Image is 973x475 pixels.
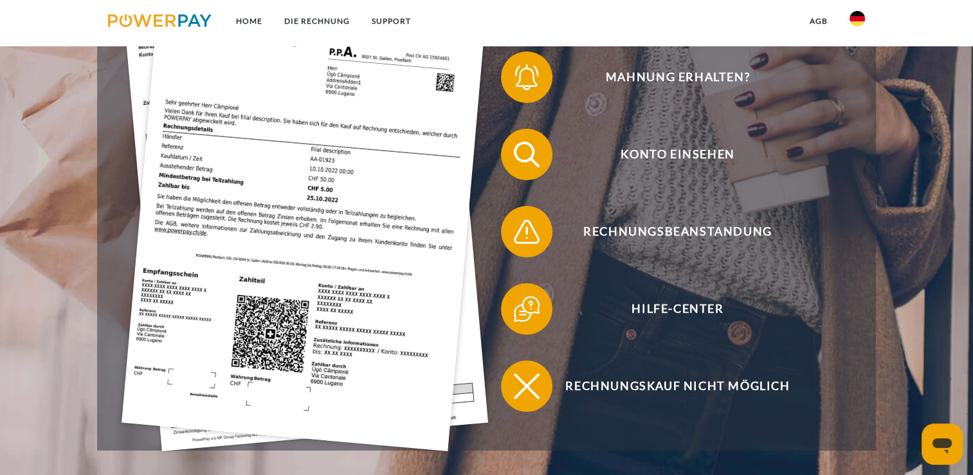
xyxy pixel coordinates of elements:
[108,14,212,27] img: logo-powerpay.svg
[511,216,543,248] img: qb_warning.svg
[273,10,361,33] a: DIE RECHNUNG
[511,370,543,402] img: qb_close.svg
[520,360,835,412] span: Rechnungskauf nicht möglich
[501,360,835,412] button: Rechnungskauf nicht möglich
[922,424,963,465] iframe: Schaltfläche zum Öffnen des Messaging-Fensters
[501,51,835,103] button: Mahnung erhalten?
[520,283,835,335] span: Hilfe-Center
[501,206,835,257] button: Rechnungsbeanstandung
[511,138,543,171] img: qb_search.svg
[520,206,835,257] span: Rechnungsbeanstandung
[501,129,835,180] button: Konto einsehen
[520,51,835,103] span: Mahnung erhalten?
[361,10,422,33] a: SUPPORT
[850,11,865,26] img: de
[225,10,273,33] a: Home
[501,283,835,335] button: Hilfe-Center
[799,10,839,33] a: agb
[520,129,835,180] span: Konto einsehen
[511,61,543,93] img: qb_bell.svg
[511,293,543,325] img: qb_help.svg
